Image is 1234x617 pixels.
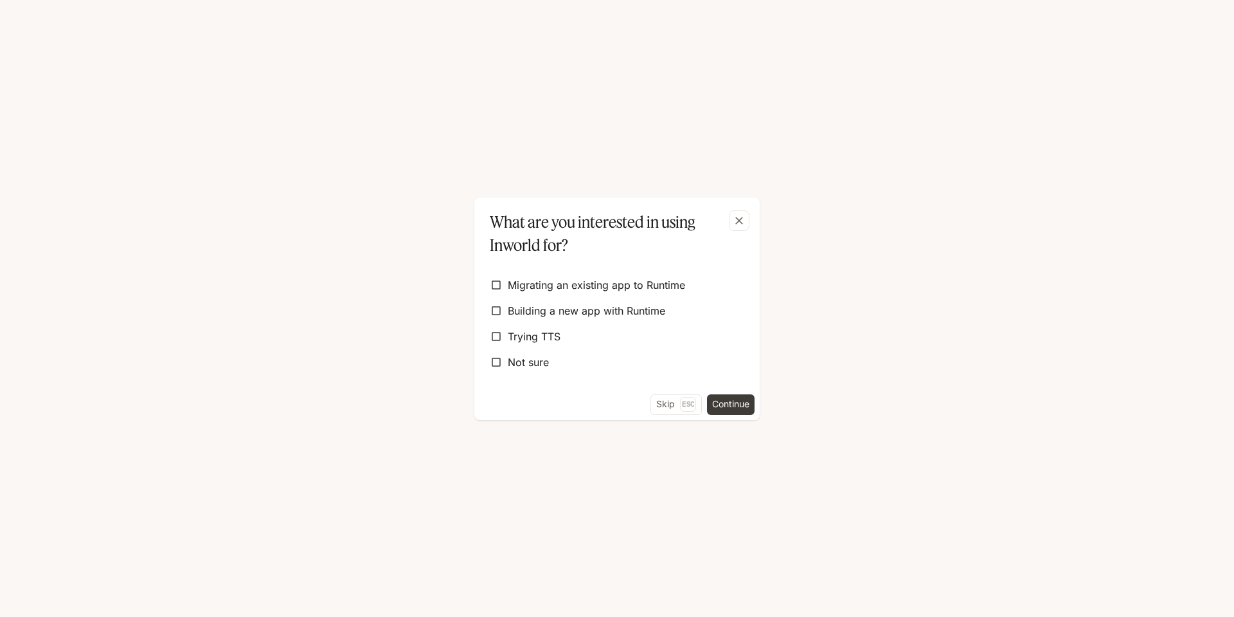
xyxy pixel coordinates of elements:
span: Not sure [508,355,549,370]
button: SkipEsc [650,394,702,415]
span: Building a new app with Runtime [508,303,665,318]
p: Esc [680,397,696,411]
button: Continue [707,394,755,415]
span: Migrating an existing app to Runtime [508,277,685,293]
span: Trying TTS [508,329,560,344]
p: What are you interested in using Inworld for? [490,210,739,257]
